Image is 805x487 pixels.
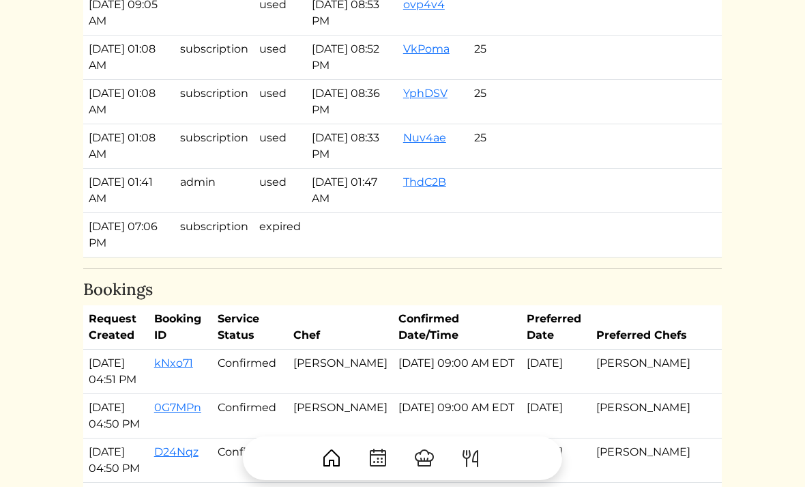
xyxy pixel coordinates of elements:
td: used [254,169,306,213]
a: VkPoma [403,43,450,56]
td: [PERSON_NAME] [591,350,711,394]
th: Request Created [83,306,149,350]
td: Confirmed [212,350,288,394]
td: [DATE] 09:00 AM EDT [393,394,521,439]
td: [DATE] 08:36 PM [306,80,398,124]
td: used [254,80,306,124]
td: subscription [175,36,254,80]
th: Preferred Date [521,306,591,350]
td: Confirmed [212,394,288,439]
img: House-9bf13187bcbb5817f509fe5e7408150f90897510c4275e13d0d5fca38e0b5951.svg [321,447,342,469]
td: [PERSON_NAME] [591,394,711,439]
td: subscription [175,80,254,124]
td: [DATE] [521,350,591,394]
td: [PERSON_NAME] [288,394,393,439]
td: [DATE] 09:00 AM EDT [393,350,521,394]
th: Confirmed Date/Time [393,306,521,350]
td: [DATE] 01:08 AM [83,36,175,80]
td: [PERSON_NAME] [288,350,393,394]
td: 25 [469,80,545,124]
td: [DATE] [521,394,591,439]
td: [DATE] 08:52 PM [306,36,398,80]
td: subscription [175,124,254,169]
a: 0G7MPn [154,402,201,415]
td: [DATE] 04:51 PM [83,350,149,394]
img: CalendarDots-5bcf9d9080389f2a281d69619e1c85352834be518fbc73d9501aef674afc0d57.svg [367,447,389,469]
th: Chef [288,306,393,350]
td: subscription [175,213,254,258]
img: ForkKnife-55491504ffdb50bab0c1e09e7649658475375261d09fd45db06cec23bce548bf.svg [460,447,482,469]
td: admin [175,169,254,213]
td: [DATE] 01:08 AM [83,124,175,169]
a: YphDSV [403,87,448,100]
th: Preferred Chefs [591,306,711,350]
td: used [254,124,306,169]
th: Service Status [212,306,288,350]
td: 25 [469,124,545,169]
h4: Bookings [83,281,722,301]
a: kNxo71 [154,357,193,370]
a: Nuv4ae [403,132,446,145]
a: ThdC2B [403,176,446,189]
td: [DATE] 01:08 AM [83,80,175,124]
img: ChefHat-a374fb509e4f37eb0702ca99f5f64f3b6956810f32a249b33092029f8484b388.svg [413,447,435,469]
td: used [254,36,306,80]
td: [DATE] 01:41 AM [83,169,175,213]
td: 25 [469,36,545,80]
th: Booking ID [149,306,212,350]
td: [DATE] 08:33 PM [306,124,398,169]
td: [DATE] 04:50 PM [83,394,149,439]
td: expired [254,213,306,258]
td: [DATE] 01:47 AM [306,169,398,213]
td: [DATE] 07:06 PM [83,213,175,258]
